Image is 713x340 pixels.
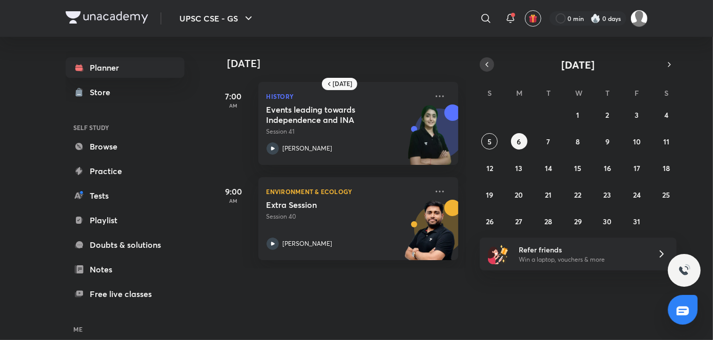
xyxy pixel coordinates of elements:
a: Planner [66,57,185,78]
button: avatar [525,10,541,27]
button: October 26, 2025 [481,213,498,229]
button: October 14, 2025 [540,160,557,176]
abbr: October 28, 2025 [545,217,553,226]
h5: Extra Session [267,200,394,210]
button: October 27, 2025 [511,213,527,229]
p: Environment & Ecology [267,185,427,198]
button: October 5, 2025 [481,133,498,150]
img: ttu [678,264,690,277]
button: October 6, 2025 [511,133,527,150]
img: unacademy [402,104,458,175]
button: October 19, 2025 [481,186,498,203]
abbr: October 20, 2025 [515,190,523,200]
img: referral [488,244,508,264]
abbr: October 9, 2025 [605,137,609,146]
img: saarthak [630,10,648,27]
abbr: October 16, 2025 [604,163,611,173]
abbr: October 10, 2025 [633,137,641,146]
abbr: October 27, 2025 [516,217,523,226]
h5: Events leading towards Independence and INA [267,104,394,125]
abbr: Monday [517,88,523,98]
button: October 25, 2025 [658,186,675,203]
span: [DATE] [561,58,595,72]
button: UPSC CSE - GS [174,8,261,29]
h5: 7:00 [213,90,254,102]
button: October 11, 2025 [658,133,675,150]
p: AM [213,198,254,204]
abbr: Wednesday [575,88,582,98]
h6: ME [66,321,185,338]
abbr: October 6, 2025 [517,137,521,146]
button: October 22, 2025 [569,186,586,203]
abbr: October 1, 2025 [576,110,579,120]
a: Free live classes [66,284,185,304]
p: Session 40 [267,212,427,221]
abbr: Tuesday [546,88,551,98]
img: Company Logo [66,11,148,24]
abbr: October 31, 2025 [633,217,640,226]
abbr: Sunday [487,88,492,98]
button: October 4, 2025 [658,107,675,123]
a: Browse [66,136,185,157]
abbr: October 30, 2025 [603,217,612,226]
h4: [DATE] [228,57,468,70]
button: October 12, 2025 [481,160,498,176]
button: October 21, 2025 [540,186,557,203]
abbr: October 7, 2025 [547,137,551,146]
abbr: October 17, 2025 [634,163,640,173]
button: October 31, 2025 [628,213,645,229]
abbr: October 26, 2025 [486,217,494,226]
button: October 30, 2025 [599,213,616,229]
a: Company Logo [66,11,148,26]
button: October 20, 2025 [511,186,527,203]
abbr: Saturday [664,88,668,98]
button: October 24, 2025 [628,186,645,203]
h6: SELF STUDY [66,119,185,136]
p: Win a laptop, vouchers & more [519,255,645,264]
button: [DATE] [494,57,662,72]
abbr: October 13, 2025 [516,163,523,173]
abbr: October 8, 2025 [576,137,580,146]
abbr: October 29, 2025 [574,217,582,226]
button: October 2, 2025 [599,107,616,123]
abbr: October 25, 2025 [662,190,670,200]
h5: 9:00 [213,185,254,198]
abbr: October 19, 2025 [486,190,493,200]
img: streak [590,13,601,24]
p: AM [213,102,254,109]
a: Tests [66,185,185,206]
abbr: October 22, 2025 [574,190,581,200]
a: Playlist [66,210,185,230]
div: Store [90,86,117,98]
abbr: October 18, 2025 [663,163,670,173]
abbr: October 2, 2025 [605,110,609,120]
abbr: October 15, 2025 [574,163,581,173]
abbr: October 14, 2025 [545,163,552,173]
p: Session 41 [267,127,427,136]
button: October 7, 2025 [540,133,557,150]
button: October 28, 2025 [540,213,557,229]
button: October 13, 2025 [511,160,527,176]
abbr: October 4, 2025 [664,110,668,120]
p: [PERSON_NAME] [283,144,333,153]
button: October 29, 2025 [569,213,586,229]
a: Notes [66,259,185,280]
h6: Refer friends [519,244,645,255]
h6: [DATE] [333,80,353,88]
img: unacademy [402,200,458,270]
abbr: October 11, 2025 [663,137,669,146]
button: October 1, 2025 [569,107,586,123]
a: Practice [66,161,185,181]
button: October 23, 2025 [599,186,616,203]
p: [PERSON_NAME] [283,239,333,248]
abbr: Thursday [605,88,609,98]
button: October 3, 2025 [628,107,645,123]
a: Store [66,82,185,102]
button: October 8, 2025 [569,133,586,150]
p: History [267,90,427,102]
button: October 18, 2025 [658,160,675,176]
abbr: October 12, 2025 [486,163,493,173]
a: Doubts & solutions [66,235,185,255]
abbr: October 21, 2025 [545,190,552,200]
button: October 17, 2025 [628,160,645,176]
